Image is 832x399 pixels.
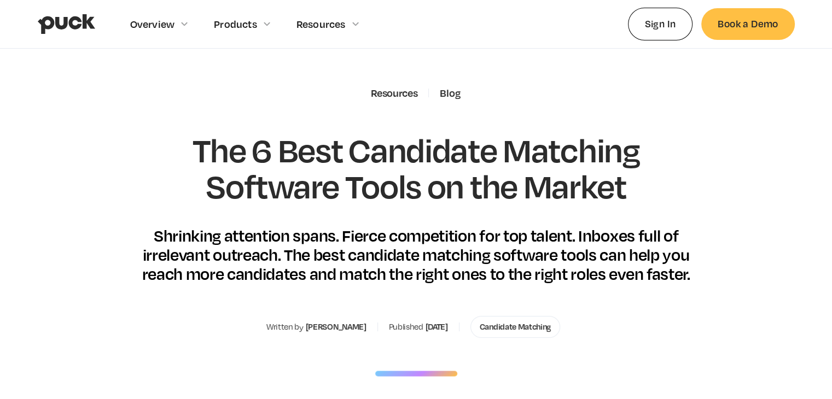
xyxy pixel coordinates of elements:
div: [PERSON_NAME] [306,322,366,332]
h1: The 6 Best Candidate Matching Software Tools on the Market [130,132,703,203]
div: Published [389,322,423,332]
div: [DATE] [426,322,448,332]
div: Candidate Matching [480,322,551,332]
div: Resources [296,18,346,30]
div: Resources [371,87,417,99]
a: Book a Demo [701,8,794,39]
div: Written by [266,322,304,332]
div: Products [214,18,257,30]
a: Sign In [628,8,693,40]
div: Shrinking attention spans. Fierce competition for top talent. Inboxes full of irrelevant outreach... [130,226,703,284]
a: Blog [440,87,461,99]
div: Overview [130,18,175,30]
